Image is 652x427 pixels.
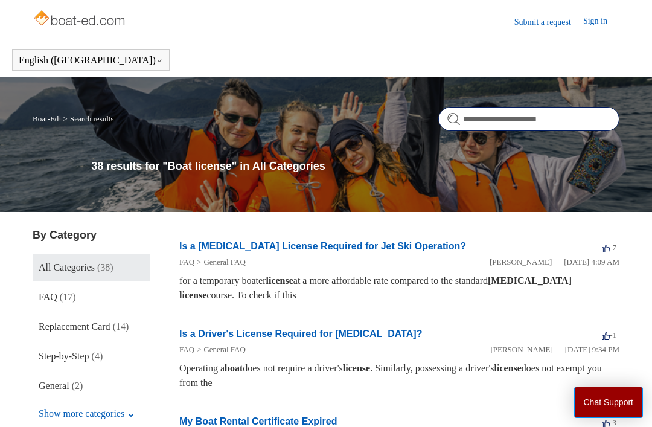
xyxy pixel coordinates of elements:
[97,262,113,272] span: (38)
[33,284,150,310] a: FAQ (17)
[33,114,59,123] a: Boat-Ed
[514,16,583,28] a: Submit a request
[203,257,245,266] a: General FAQ
[39,380,69,391] span: General
[179,256,194,268] li: FAQ
[225,363,243,373] em: boat
[266,275,293,286] em: license
[194,256,246,268] li: General FAQ
[602,330,616,339] span: -1
[494,363,522,373] em: license
[39,262,95,272] span: All Categories
[179,241,466,251] a: Is a [MEDICAL_DATA] License Required for Jet Ski Operation?
[19,55,163,66] button: English ([GEOGRAPHIC_DATA])
[203,345,245,354] a: General FAQ
[179,274,619,303] div: for a temporary boater at a more affordable rate compared to the standard course. To check if this
[91,158,619,175] h1: 38 results for "Boat license" in All Categories
[343,363,370,373] em: license
[179,257,194,266] a: FAQ
[33,313,150,340] a: Replacement Card (14)
[179,329,422,339] a: Is a Driver's License Required for [MEDICAL_DATA]?
[33,402,141,425] button: Show more categories
[33,254,150,281] a: All Categories (38)
[33,7,129,31] img: Boat-Ed Help Center home page
[33,373,150,399] a: General (2)
[602,418,616,427] span: -3
[564,257,619,266] time: 03/16/2022, 04:09
[179,344,194,356] li: FAQ
[490,344,552,356] li: [PERSON_NAME]
[583,14,619,29] a: Sign in
[113,321,129,332] span: (14)
[39,292,57,302] span: FAQ
[490,256,552,268] li: [PERSON_NAME]
[602,243,616,252] span: -7
[33,227,150,243] h3: By Category
[92,351,103,361] span: (4)
[60,292,76,302] span: (17)
[179,361,619,390] div: Operating a does not require a driver's . Similarly, possessing a driver's does not exempt you fr...
[565,345,619,354] time: 03/16/2022, 21:34
[33,343,150,370] a: Step-by-Step (4)
[179,345,194,354] a: FAQ
[179,416,337,426] a: My Boat Rental Certificate Expired
[39,321,110,332] span: Replacement Card
[72,380,83,391] span: (2)
[33,114,61,123] li: Boat-Ed
[574,387,644,418] button: Chat Support
[194,344,246,356] li: General FAQ
[61,114,114,123] li: Search results
[39,351,89,361] span: Step-by-Step
[438,107,619,131] input: Search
